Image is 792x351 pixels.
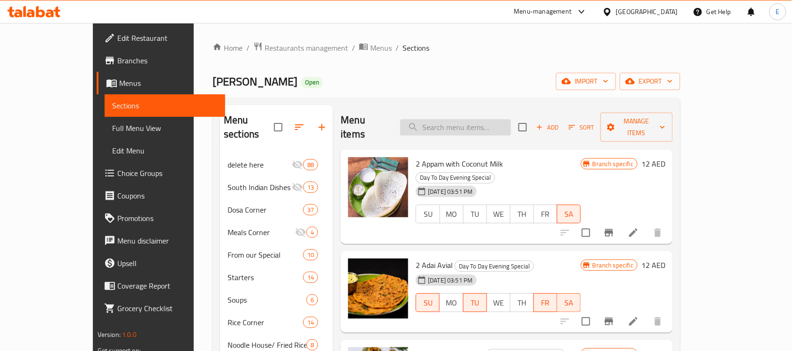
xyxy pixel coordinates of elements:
[265,42,348,53] span: Restaurants management
[105,117,225,139] a: Full Menu View
[220,289,333,311] div: Soups6
[424,187,476,196] span: [DATE] 03:51 PM
[463,205,487,223] button: TU
[535,122,560,133] span: Add
[304,206,318,214] span: 37
[444,207,460,221] span: MO
[576,223,596,243] span: Select to update
[306,339,318,351] div: items
[359,42,392,54] a: Menus
[228,294,306,305] span: Soups
[220,266,333,289] div: Starters14
[228,249,303,260] div: From our Special
[589,261,637,270] span: Branch specific
[303,317,318,328] div: items
[117,32,218,44] span: Edit Restaurant
[112,122,218,134] span: Full Menu View
[564,76,609,87] span: import
[641,157,665,170] h6: 12 AED
[420,296,436,310] span: SU
[348,259,408,319] img: 2 Adai Avial
[117,168,218,179] span: Choice Groups
[228,204,303,215] span: Dosa Corner
[341,113,388,141] h2: Menu items
[117,55,218,66] span: Branches
[416,293,440,312] button: SU
[112,100,218,111] span: Sections
[563,120,601,135] span: Sort items
[538,207,554,221] span: FR
[628,227,639,238] a: Edit menu item
[561,296,577,310] span: SA
[627,76,673,87] span: export
[557,205,581,223] button: SA
[557,293,581,312] button: SA
[352,42,355,53] li: /
[467,296,483,310] span: TU
[105,94,225,117] a: Sections
[561,207,577,221] span: SA
[641,259,665,272] h6: 12 AED
[112,145,218,156] span: Edit Menu
[301,77,323,88] div: Open
[228,159,292,170] span: delete here
[97,49,225,72] a: Branches
[533,205,557,223] button: FR
[467,207,483,221] span: TU
[514,296,530,310] span: TH
[311,116,333,138] button: Add section
[416,172,495,183] div: Day To Day Evening Special
[538,296,554,310] span: FR
[303,272,318,283] div: items
[620,73,680,90] button: export
[301,78,323,86] span: Open
[224,113,274,141] h2: Menu sections
[220,311,333,334] div: Rice Corner14
[268,117,288,137] span: Select all sections
[514,6,572,17] div: Menu-management
[97,184,225,207] a: Coupons
[556,73,616,90] button: import
[628,316,639,327] a: Edit menu item
[487,205,510,223] button: WE
[303,159,318,170] div: items
[510,293,534,312] button: TH
[403,42,429,53] span: Sections
[117,190,218,201] span: Coupons
[306,294,318,305] div: items
[228,182,292,193] div: South Indian Dishes
[455,260,534,272] div: Day To Day Evening Special
[97,72,225,94] a: Menus
[213,42,680,54] nav: breadcrumb
[228,272,303,283] div: Starters
[440,205,464,223] button: MO
[533,120,563,135] span: Add item
[510,205,534,223] button: TH
[295,227,306,238] svg: Inactive section
[97,27,225,49] a: Edit Restaurant
[220,221,333,244] div: Meals Corner4
[608,115,666,139] span: Manage items
[246,42,250,53] li: /
[514,207,530,221] span: TH
[228,339,306,351] div: Noodle House/ Fried Rice
[306,227,318,238] div: items
[220,244,333,266] div: From our Special10
[292,182,303,193] svg: Inactive section
[304,318,318,327] span: 14
[307,228,318,237] span: 4
[97,229,225,252] a: Menu disclaimer
[598,221,620,244] button: Branch-specific-item
[370,42,392,53] span: Menus
[304,251,318,259] span: 10
[307,341,318,350] span: 8
[424,276,476,285] span: [DATE] 03:51 PM
[513,117,533,137] span: Select section
[601,113,673,142] button: Manage items
[117,280,218,291] span: Coverage Report
[647,221,669,244] button: delete
[569,122,594,133] span: Sort
[491,296,507,310] span: WE
[598,310,620,333] button: Branch-specific-item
